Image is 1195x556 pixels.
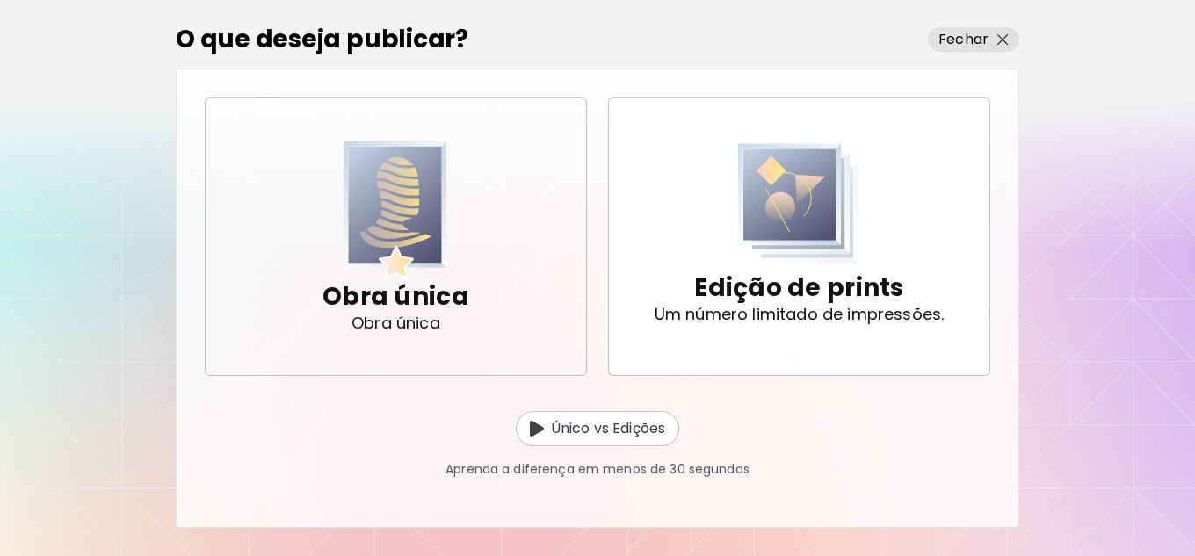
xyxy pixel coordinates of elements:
img: Unique vs Edition [530,421,544,437]
button: Unique ArtworkObra únicaObra única [205,97,587,376]
p: Obra única [322,279,469,314]
p: Edição de prints [694,271,903,306]
button: Print EditionEdição de printsUm número limitado de impressões. [608,97,990,376]
p: Aprenda a diferença em menos de 30 segundos [445,460,750,479]
p: Um número limitado de impressões. [655,306,945,323]
p: Obra única [351,314,440,332]
p: Único vs Edições [551,418,665,439]
button: Unique vs EditionÚnico vs Edições [516,411,679,446]
img: Print Edition [738,143,859,264]
img: Unique Artwork [344,141,447,279]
